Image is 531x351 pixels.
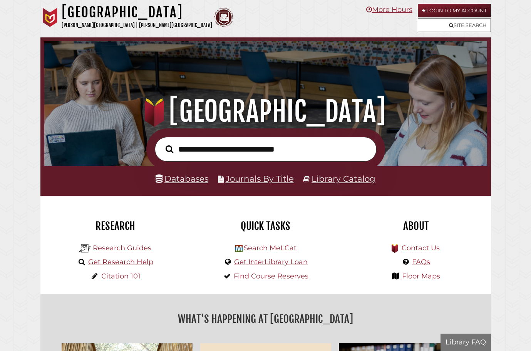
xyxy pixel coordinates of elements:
[312,174,375,184] a: Library Catalog
[93,244,151,252] a: Research Guides
[156,174,208,184] a: Databases
[418,4,491,17] a: Login to My Account
[79,243,91,254] img: Hekman Library Logo
[214,8,233,27] img: Calvin Theological Seminary
[196,219,335,233] h2: Quick Tasks
[52,94,479,128] h1: [GEOGRAPHIC_DATA]
[402,244,440,252] a: Contact Us
[366,5,412,14] a: More Hours
[101,272,141,280] a: Citation 101
[62,21,212,30] p: [PERSON_NAME][GEOGRAPHIC_DATA] | [PERSON_NAME][GEOGRAPHIC_DATA]
[88,258,153,266] a: Get Research Help
[62,4,212,21] h1: [GEOGRAPHIC_DATA]
[234,272,308,280] a: Find Course Reserves
[46,310,485,328] h2: What's Happening at [GEOGRAPHIC_DATA]
[40,8,60,27] img: Calvin University
[402,272,440,280] a: Floor Maps
[347,219,485,233] h2: About
[46,219,185,233] h2: Research
[226,174,294,184] a: Journals By Title
[412,258,430,266] a: FAQs
[418,19,491,32] a: Site Search
[166,145,173,153] i: Search
[234,258,308,266] a: Get InterLibrary Loan
[244,244,296,252] a: Search MeLCat
[235,245,243,252] img: Hekman Library Logo
[162,143,177,155] button: Search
